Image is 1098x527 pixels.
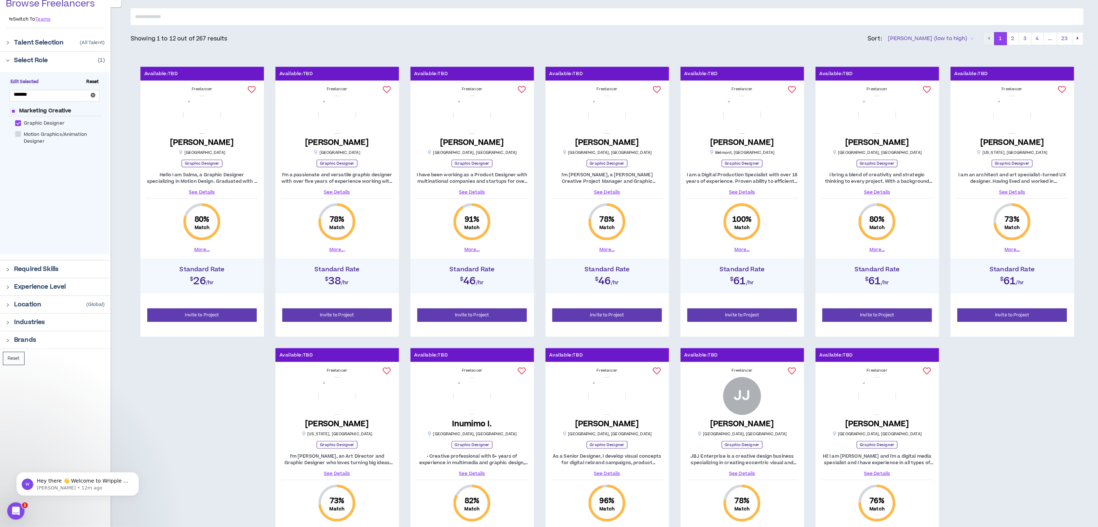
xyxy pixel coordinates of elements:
button: 3 [1019,32,1032,45]
div: Freelancer [281,368,393,373]
p: I have been working as a Product Designer with multinational companies and startups for over 10 y... [416,172,528,185]
button: Invite to Project [552,308,662,322]
h5: [PERSON_NAME] [845,419,909,428]
p: Graphic Designer [452,160,493,167]
div: Freelancer [551,86,663,92]
h4: Standard Rate [414,266,530,273]
p: Talent Selection [14,38,64,47]
small: Match [330,506,345,512]
a: See Details [551,470,663,477]
h4: Standard Rate [954,266,1071,273]
p: Graphic Designer [317,160,358,167]
button: More... [599,246,615,253]
span: 1 [22,502,28,508]
h4: Standard Rate [279,266,395,273]
p: Required Skills [14,265,58,273]
p: Experience Level [14,282,66,291]
img: 0rYQZu5IwKVdHEOU8EoKjJDzKNVK7XX8HCjvm6qW.png [318,96,356,134]
a: See Details [416,470,528,477]
img: KqfF5zFA1RESSGen0vjjHm9z5SF6OReltXSkWbI2.png [453,96,491,134]
div: Freelancer [281,86,393,92]
p: [GEOGRAPHIC_DATA] [179,150,225,155]
span: 76 % [870,496,885,506]
button: More... [329,246,345,253]
img: gpenbhBsROGTX6j1DmsuluU6206zwluPlZBFSJfU.png [453,377,491,415]
p: Available: TBD [685,70,718,77]
p: Available: TBD [415,70,448,77]
p: Belmont , [GEOGRAPHIC_DATA] [710,150,775,155]
button: 1 [994,32,1007,45]
span: 100 % [733,215,752,225]
span: Marketing Creative [16,107,74,115]
p: I am a Digital Production Specialist with over 18 years of experience. Proven ability to efficien... [686,172,798,185]
p: Available: TBD [820,70,853,77]
img: rg0JaFCHwmxRg2RdkOVsObbBibGIFhB5vUGdQhgm.png [588,96,626,134]
button: More... [194,246,210,253]
img: 2Xkzn0e8J0MRM2fO4ZI8bfz1VIE5wrjDcZ21g1pK.png [183,96,221,134]
h4: Standard Rate [549,266,665,273]
small: Match [465,225,480,230]
img: RbytiCYWTsU2mafFwGcXKRX19dQfVpsAqf6o0m4w.png [858,96,896,134]
p: Graphic Designer [857,441,898,449]
p: I’m [PERSON_NAME], an Art Director and Graphic Designer who loves turning big ideas into bold vis... [281,453,393,466]
button: Invite to Project [823,308,932,322]
p: [GEOGRAPHIC_DATA] , [GEOGRAPHIC_DATA] [428,431,517,437]
span: 73 % [330,496,344,506]
small: Match [1005,225,1020,230]
button: Reset [3,352,25,365]
p: Available: TBD [279,352,313,359]
h5: [PERSON_NAME] [440,138,504,147]
p: Graphic Designer [992,160,1033,167]
h2: $61 [819,273,936,286]
p: Graphic Designer [857,160,898,167]
p: [GEOGRAPHIC_DATA] , [GEOGRAPHIC_DATA] [833,431,922,437]
a: See Details [281,189,393,195]
p: [GEOGRAPHIC_DATA] , [GEOGRAPHIC_DATA] [428,150,517,155]
div: Freelancer [821,86,933,92]
button: Invite to Project [282,308,392,322]
img: 9s4j4EFdNDeYu4BpAQMsUDOvsLVjXtrxdthJ61dT.png [588,377,626,415]
a: See Details [551,189,663,195]
small: Match [465,506,480,512]
p: Graphic Designer [587,160,628,167]
div: Freelancer [416,368,528,373]
p: Showing 1 to 12 out of 267 results [131,34,227,43]
span: 78 % [735,496,750,506]
p: [US_STATE] , [GEOGRAPHIC_DATA] [302,431,373,437]
p: • Creative professional with 6+ years of experience in multimedia and graphic design, specializin... [416,453,528,466]
span: right [6,41,10,45]
img: IaktpI5D6UozkhLzus57xesqVlu8m5JDHDihRlht.png [723,96,761,134]
div: Freelancer [956,86,1068,92]
span: 78 % [330,215,344,225]
h5: [PERSON_NAME] [710,419,774,428]
span: Motion Graphics/Animation Designer [21,131,107,145]
h2: $46 [414,273,530,286]
p: [GEOGRAPHIC_DATA] , [GEOGRAPHIC_DATA] [698,431,787,437]
p: Location [14,300,41,309]
p: Available: TBD [685,352,718,359]
iframe: Intercom live chat [7,502,25,520]
p: ( 1 ) [98,56,105,64]
button: Invite to Project [417,308,527,322]
iframe: Intercom notifications message [5,457,150,507]
p: [US_STATE] , [GEOGRAPHIC_DATA] [977,150,1048,155]
button: ... [1043,32,1057,45]
p: Graphic Designer [317,441,358,449]
span: 80 % [195,215,209,225]
div: JJ [734,390,750,402]
p: I bring a blend of creativity and strategic thinking to every project. With a background within c... [821,172,933,185]
span: Reset [84,79,102,85]
button: 23 [1057,32,1073,45]
span: 82 % [465,496,479,506]
p: [GEOGRAPHIC_DATA] , [GEOGRAPHIC_DATA] [563,150,652,155]
a: See Details [146,189,258,195]
p: JBJ Enterprise is a creative design business specializing in creating eccentric visual and brand ... [686,453,798,466]
span: close-circle [91,93,95,98]
button: Invite to Project [687,308,797,322]
a: See Details [686,470,798,477]
p: Sort: [868,34,882,43]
